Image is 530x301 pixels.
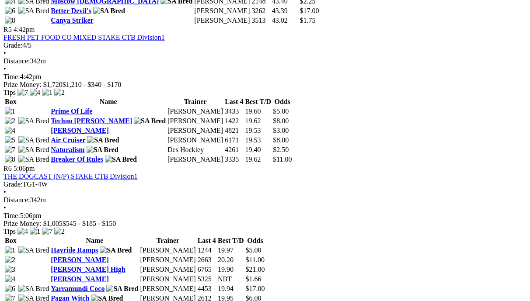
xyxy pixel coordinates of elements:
a: [PERSON_NAME] High [51,266,125,273]
span: • [3,65,6,73]
img: SA Bred [106,285,138,293]
span: Grade: [3,42,23,49]
img: 7 [17,89,28,97]
td: 4453 [197,284,216,293]
td: 1244 [197,246,216,255]
td: Des Hockley [167,145,223,154]
img: 1 [30,228,40,235]
td: 3335 [224,155,244,164]
a: Naturalism [51,146,84,153]
td: 3513 [251,16,270,25]
th: Trainer [167,97,223,106]
img: 1 [5,107,15,115]
img: SA Bred [134,117,166,125]
img: SA Bred [18,117,49,125]
td: 19.94 [217,284,244,293]
img: 1 [5,246,15,254]
td: [PERSON_NAME] [167,107,223,116]
img: 1 [42,89,52,97]
img: SA Bred [87,136,119,144]
td: [PERSON_NAME] [167,126,223,135]
div: 5:06pm [3,212,527,220]
th: Best T/D [217,236,244,245]
img: 7 [42,228,52,235]
td: 2663 [197,256,216,264]
td: 19.90 [217,265,244,274]
img: 8 [5,156,15,163]
span: R5 [3,26,12,33]
td: 3262 [251,7,270,15]
span: Box [5,98,17,105]
td: 3433 [224,107,244,116]
a: [PERSON_NAME] [51,275,108,283]
td: 43.39 [272,7,299,15]
td: [PERSON_NAME] [167,136,223,145]
span: • [3,188,6,196]
span: $3.00 [273,127,289,134]
a: Better Devil's [51,7,91,14]
td: 19.53 [244,136,272,145]
span: • [3,204,6,211]
div: 4/5 [3,42,527,49]
td: [PERSON_NAME] [194,16,250,25]
span: $11.00 [246,256,265,263]
div: 342m [3,57,527,65]
img: 2 [54,228,65,235]
a: Breaker Of Rules [51,156,103,163]
a: Canya Striker [51,17,93,24]
th: Trainer [140,236,196,245]
div: 4:42pm [3,73,527,81]
a: Hayride Ramps [51,246,98,254]
span: $17.00 [300,7,319,14]
td: 1422 [224,117,244,125]
img: 3 [5,266,15,273]
a: Techno [PERSON_NAME] [51,117,132,125]
span: Box [5,237,17,244]
span: $5.00 [273,107,289,115]
span: Time: [3,73,20,80]
td: [PERSON_NAME] [140,284,196,293]
span: Time: [3,212,20,219]
td: 4821 [224,126,244,135]
div: Prize Money: $1,720 [3,81,527,89]
div: 342m [3,196,527,204]
span: $1,210 - $340 - $170 [63,81,122,88]
td: 20.20 [217,256,244,264]
span: $17.00 [246,285,265,292]
img: 7 [5,146,15,154]
span: Grade: [3,180,23,188]
td: [PERSON_NAME] [140,256,196,264]
td: 19.53 [244,126,272,135]
img: 4 [17,228,28,235]
a: [PERSON_NAME] [51,127,108,134]
td: 43.02 [272,16,299,25]
td: 19.62 [244,117,272,125]
img: 2 [54,89,65,97]
td: [PERSON_NAME] [140,275,196,284]
img: SA Bred [18,156,49,163]
span: $5.00 [246,246,262,254]
img: SA Bred [18,246,49,254]
a: FRESH PET FOOD CO MIXED STAKE CTB Division1 [3,34,165,41]
td: 19.60 [244,107,272,116]
img: SA Bred [87,146,119,154]
th: Name [50,97,166,106]
img: SA Bred [105,156,137,163]
span: $8.00 [273,136,289,144]
td: 4261 [224,145,244,154]
span: Distance: [3,57,30,65]
a: THE DOGCAST (N/P) STAKE CTB Division1 [3,173,137,180]
img: 8 [5,17,15,24]
td: 6171 [224,136,244,145]
img: 2 [5,256,15,264]
span: $11.00 [273,156,292,163]
td: 19.62 [244,155,272,164]
span: $21.00 [246,266,265,273]
img: SA Bred [18,146,49,154]
div: Prize Money: $1,005 [3,220,527,228]
a: Yarramundi Coco [51,285,105,292]
td: 6765 [197,265,216,274]
th: Last 4 [197,236,216,245]
td: [PERSON_NAME] [167,117,223,125]
span: Tips [3,228,16,235]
